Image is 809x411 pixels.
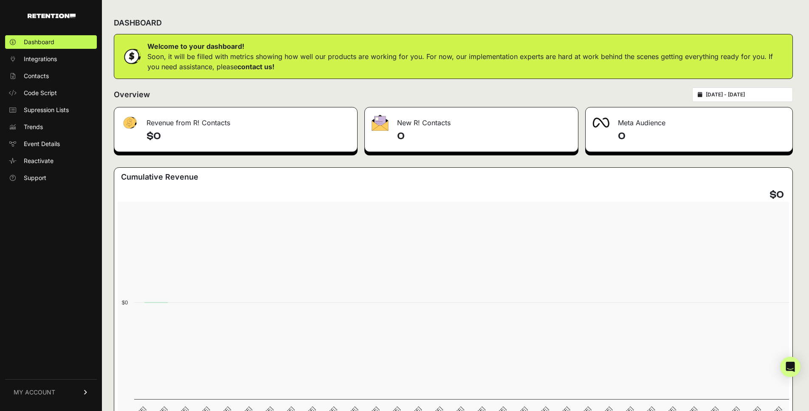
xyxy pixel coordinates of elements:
span: Reactivate [24,157,54,165]
a: Dashboard [5,35,97,49]
div: Meta Audience [586,107,792,133]
a: Event Details [5,137,97,151]
a: Support [5,171,97,185]
a: Integrations [5,52,97,66]
a: MY ACCOUNT [5,379,97,405]
img: dollar-coin-05c43ed7efb7bc0c12610022525b4bbbb207c7efeef5aecc26f025e68dcafac9.png [121,46,142,67]
img: fa-meta-2f981b61bb99beabf952f7030308934f19ce035c18b003e963880cc3fabeebb7.png [592,118,609,128]
a: Code Script [5,86,97,100]
h2: Overview [114,89,150,101]
img: Retention.com [28,14,76,18]
a: Reactivate [5,154,97,168]
span: Dashboard [24,38,54,46]
span: MY ACCOUNT [14,388,55,397]
span: Event Details [24,140,60,148]
a: Supression Lists [5,103,97,117]
img: fa-dollar-13500eef13a19c4ab2b9ed9ad552e47b0d9fc28b02b83b90ba0e00f96d6372e9.png [121,115,138,131]
h3: Cumulative Revenue [121,171,198,183]
h4: 0 [618,129,786,143]
a: contact us! [237,62,274,71]
strong: Welcome to your dashboard! [147,42,244,51]
a: Trends [5,120,97,134]
div: New R! Contacts [365,107,578,133]
a: Contacts [5,69,97,83]
img: fa-envelope-19ae18322b30453b285274b1b8af3d052b27d846a4fbe8435d1a52b978f639a2.png [372,115,389,131]
span: Support [24,174,46,182]
h4: 0 [397,129,571,143]
h2: DASHBOARD [114,17,162,29]
text: $0 [122,299,128,306]
div: Open Intercom Messenger [780,357,801,377]
span: Contacts [24,72,49,80]
span: Code Script [24,89,57,97]
div: Revenue from R! Contacts [114,107,357,133]
span: Trends [24,123,43,131]
h4: $0 [770,188,784,202]
span: Supression Lists [24,106,69,114]
h4: $0 [147,129,350,143]
span: Integrations [24,55,57,63]
p: Soon, it will be filled with metrics showing how well our products are working for you. For now, ... [147,51,786,72]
